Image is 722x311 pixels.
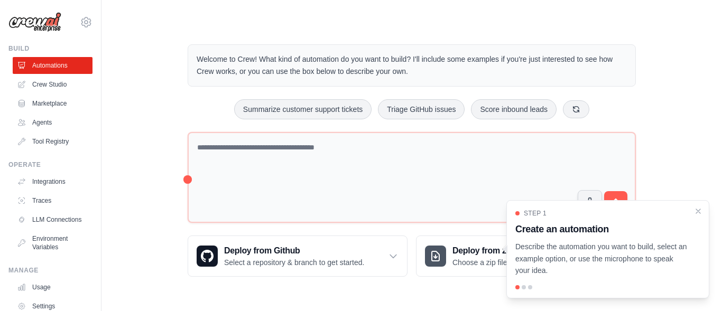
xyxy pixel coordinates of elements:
[452,257,542,268] p: Choose a zip file to upload.
[515,241,688,277] p: Describe the automation you want to build, select an example option, or use the microphone to spe...
[13,114,92,131] a: Agents
[694,207,702,215] button: Close walkthrough
[8,12,61,32] img: Logo
[8,266,92,275] div: Manage
[224,257,364,268] p: Select a repository & branch to get started.
[234,99,372,119] button: Summarize customer support tickets
[13,279,92,296] a: Usage
[515,222,688,237] h3: Create an automation
[8,44,92,53] div: Build
[669,260,722,311] iframe: Chat Widget
[452,244,542,257] h3: Deploy from zip file
[13,76,92,93] a: Crew Studio
[13,133,92,150] a: Tool Registry
[13,95,92,112] a: Marketplace
[471,99,557,119] button: Score inbound leads
[197,53,627,78] p: Welcome to Crew! What kind of automation do you want to build? I'll include some examples if you'...
[13,57,92,74] a: Automations
[224,244,364,257] h3: Deploy from Github
[8,161,92,169] div: Operate
[524,209,547,218] span: Step 1
[378,99,465,119] button: Triage GitHub issues
[13,211,92,228] a: LLM Connections
[13,192,92,209] a: Traces
[13,173,92,190] a: Integrations
[13,230,92,256] a: Environment Variables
